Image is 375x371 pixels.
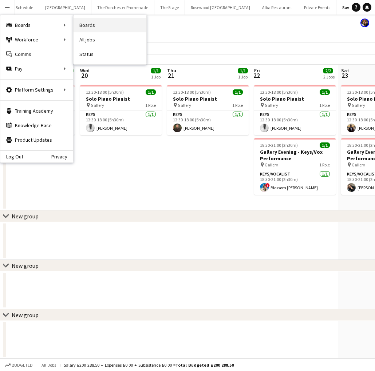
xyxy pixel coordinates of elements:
div: Boards [0,18,73,32]
div: 2 Jobs [323,74,335,80]
app-job-card: 12:30-18:00 (5h30m)1/1Solo Piano Pianist Gallery1 RoleKeys1/112:30-18:00 (5h30m)[PERSON_NAME] [254,85,336,135]
a: Knowledge Base [0,118,73,133]
a: All jobs [74,32,146,47]
button: [GEOGRAPHIC_DATA] [39,0,91,15]
a: Comms [0,47,73,61]
span: 21 [166,71,176,80]
div: Workforce [0,32,73,47]
div: 1 Job [238,74,248,80]
div: New group [12,311,39,319]
div: Salary £200 288.50 + Expenses £0.00 + Subsistence £0.00 = [64,362,234,368]
span: 22 [253,71,260,80]
div: New group [12,213,39,220]
span: 1 Role [232,102,243,108]
div: New group [12,262,39,269]
a: Product Updates [0,133,73,147]
span: Total Budgeted £200 288.50 [175,362,234,368]
span: 1/1 [233,89,243,95]
app-card-role: Keys1/112:30-18:00 (5h30m)[PERSON_NAME] [167,110,249,135]
span: 1 Role [145,102,156,108]
a: Boards [74,18,146,32]
app-user-avatar: Rosie Skuse [360,19,369,27]
span: Fri [254,67,260,74]
span: Wed [80,67,90,74]
a: Training Academy [0,104,73,118]
span: 18:30-21:00 (2h30m) [260,142,298,148]
h3: Solo Piano Pianist [167,96,249,102]
a: Privacy [51,154,73,160]
span: 12:30-18:00 (5h30m) [260,89,298,95]
h3: Solo Piano Pianist [80,96,162,102]
span: Gallery [265,162,278,168]
span: 12:30-18:00 (5h30m) [173,89,211,95]
span: 1/1 [320,89,330,95]
a: Log Out [0,154,23,160]
div: Pay [0,61,73,76]
span: 1/1 [146,89,156,95]
span: Budgeted [12,363,33,368]
app-card-role: Keys/Vocalist1/118:30-21:00 (2h30m)!Blossom [PERSON_NAME] [254,170,336,195]
app-job-card: 18:30-21:00 (2h30m)1/1Gallery Evening - Keys/Vox Performance Gallery1 RoleKeys/Vocalist1/118:30-2... [254,138,336,195]
app-card-role: Keys1/112:30-18:00 (5h30m)[PERSON_NAME] [80,110,162,135]
button: Private Events [298,0,336,15]
span: 1 Role [319,162,330,168]
button: The Dorchester Promenade [91,0,154,15]
span: All jobs [40,362,58,368]
app-card-role: Keys1/112:30-18:00 (5h30m)[PERSON_NAME] [254,110,336,135]
div: Platform Settings [0,82,73,97]
div: 1 Job [151,74,161,80]
button: Rosewood [GEOGRAPHIC_DATA] [185,0,256,15]
span: Sat [341,67,349,74]
span: Gallery [91,102,104,108]
button: Budgeted [4,361,34,369]
span: 20 [79,71,90,80]
span: Gallery [265,102,278,108]
app-job-card: 12:30-18:00 (5h30m)1/1Solo Piano Pianist Gallery1 RoleKeys1/112:30-18:00 (5h30m)[PERSON_NAME] [80,85,162,135]
span: 1/1 [320,142,330,148]
h3: Solo Piano Pianist [254,96,336,102]
span: 2/2 [323,68,333,73]
span: 1/1 [238,68,248,73]
a: Status [74,47,146,61]
span: Thu [167,67,176,74]
span: 1/1 [151,68,161,73]
button: The Stage [154,0,185,15]
app-job-card: 12:30-18:00 (5h30m)1/1Solo Piano Pianist Gallery1 RoleKeys1/112:30-18:00 (5h30m)[PERSON_NAME] [167,85,249,135]
h3: Gallery Evening - Keys/Vox Performance [254,149,336,162]
span: 1 Role [319,102,330,108]
span: Gallery [352,162,365,168]
span: 12:30-18:00 (5h30m) [86,89,124,95]
span: 23 [340,71,349,80]
span: Gallery [352,102,365,108]
button: Alba Restaurant [256,0,298,15]
span: ! [265,183,270,187]
span: Gallery [178,102,191,108]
